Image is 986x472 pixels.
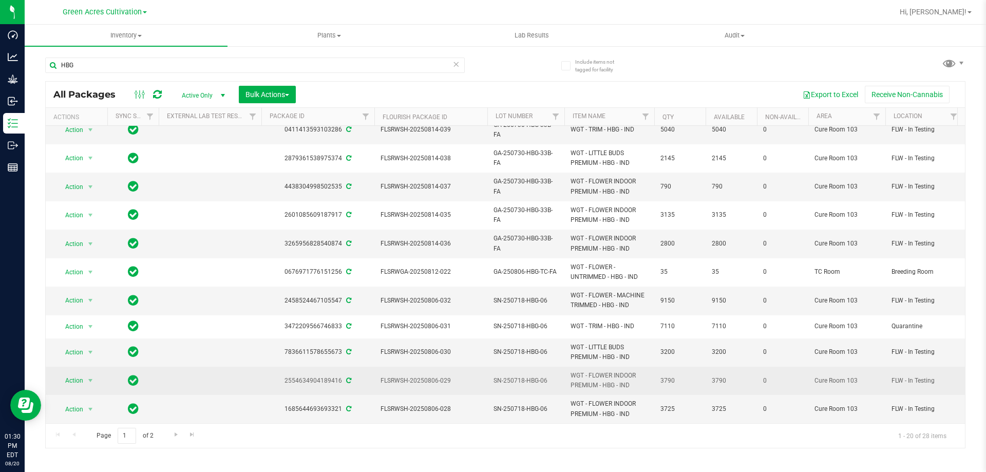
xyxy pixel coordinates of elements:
a: Filter [868,108,885,125]
input: 1 [118,428,136,444]
span: SN-250718-HBG-06 [494,404,558,414]
span: 9150 [712,296,751,306]
span: FLSRWSH-20250806-031 [381,322,481,331]
div: 3472209566746833 [260,322,376,331]
span: 9150 [660,296,699,306]
span: In Sync [128,345,139,359]
span: 790 [660,182,699,192]
div: 2879361538975374 [260,154,376,163]
span: FLW - In Testing [892,296,956,306]
span: FLSRWSH-20250806-032 [381,296,481,306]
span: FLW - In Testing [892,125,956,135]
span: Sync from Compliance System [345,211,351,218]
span: Action [56,402,84,417]
span: FLW - In Testing [892,154,956,163]
span: GA-250730-HBG-33B-FA [494,205,558,225]
span: 3790 [660,376,699,386]
span: 2145 [660,154,699,163]
span: SN-250718-HBG-06 [494,347,558,357]
a: Filter [637,108,654,125]
inline-svg: Inbound [8,96,18,106]
span: select [84,180,97,194]
span: Sync from Compliance System [345,240,351,247]
span: Cure Room 103 [814,347,879,357]
span: 35 [660,267,699,277]
input: Search Package ID, Item Name, SKU, Lot or Part Number... [45,58,465,73]
span: Cure Room 103 [814,376,879,386]
span: select [84,123,97,137]
span: select [84,151,97,165]
span: In Sync [128,265,139,279]
div: 1685644693693321 [260,404,376,414]
span: In Sync [128,293,139,308]
span: GA-250730-HBG-33B-FA [494,148,558,168]
span: In Sync [128,236,139,251]
span: 3790 [712,376,751,386]
span: Include items not tagged for facility [575,58,627,73]
span: select [84,373,97,388]
span: select [84,265,97,279]
span: Action [56,180,84,194]
span: WGT - LITTLE BUDS PREMIUM - HBG - IND [571,148,648,168]
span: In Sync [128,151,139,165]
span: 3200 [660,347,699,357]
span: 0 [763,182,802,192]
a: Plants [227,25,430,46]
a: Location [894,112,922,120]
a: Lot Number [496,112,533,120]
span: Quarantine [892,322,956,331]
button: Export to Excel [796,86,865,103]
span: SN-250718-HBG-06 [494,296,558,306]
p: 01:30 PM EDT [5,432,20,460]
span: 2145 [712,154,751,163]
div: Actions [53,114,103,121]
a: Filter [547,108,564,125]
span: Action [56,373,84,388]
div: 2554634904189416 [260,376,376,386]
span: In Sync [128,207,139,222]
span: 0 [763,376,802,386]
span: FLSRWSH-20250814-035 [381,210,481,220]
a: Available [714,114,745,121]
a: Audit [633,25,836,46]
div: 0411413593103286 [260,125,376,135]
span: Cure Room 103 [814,125,879,135]
iframe: Resource center [10,390,41,421]
span: Cure Room 103 [814,239,879,249]
a: Area [817,112,832,120]
span: WGT - FLOWER INDOOR PREMIUM - HBG - IND [571,371,648,390]
span: WGT - FLOWER - MACHINE TRIMMED - HBG - IND [571,291,648,310]
span: Action [56,237,84,251]
span: GA-250806-HBG-TC-FA [494,267,558,277]
inline-svg: Inventory [8,118,18,128]
a: Qty [662,114,674,121]
span: Sync from Compliance System [345,183,351,190]
span: select [84,293,97,308]
span: FLW - In Testing [892,210,956,220]
div: 3265956828540874 [260,239,376,249]
span: 0 [763,154,802,163]
a: Inventory [25,25,227,46]
span: 790 [712,182,751,192]
span: 7110 [660,322,699,331]
span: Sync from Compliance System [345,126,351,133]
span: 0 [763,347,802,357]
span: FLSRWSH-20250814-037 [381,182,481,192]
a: Filter [244,108,261,125]
span: Cure Room 103 [814,296,879,306]
span: select [84,237,97,251]
span: FLSRWSH-20250814-036 [381,239,481,249]
span: Sync from Compliance System [345,405,351,412]
a: Lab Results [430,25,633,46]
span: Hi, [PERSON_NAME]! [900,8,966,16]
span: WGT - FLOWER INDOOR PREMIUM - HBG - IND [571,205,648,225]
span: In Sync [128,179,139,194]
span: 2800 [712,239,751,249]
span: 3725 [660,404,699,414]
span: Action [56,293,84,308]
span: Cure Room 103 [814,210,879,220]
span: Audit [634,31,836,40]
span: In Sync [128,402,139,416]
span: FLW - In Testing [892,376,956,386]
span: Action [56,265,84,279]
